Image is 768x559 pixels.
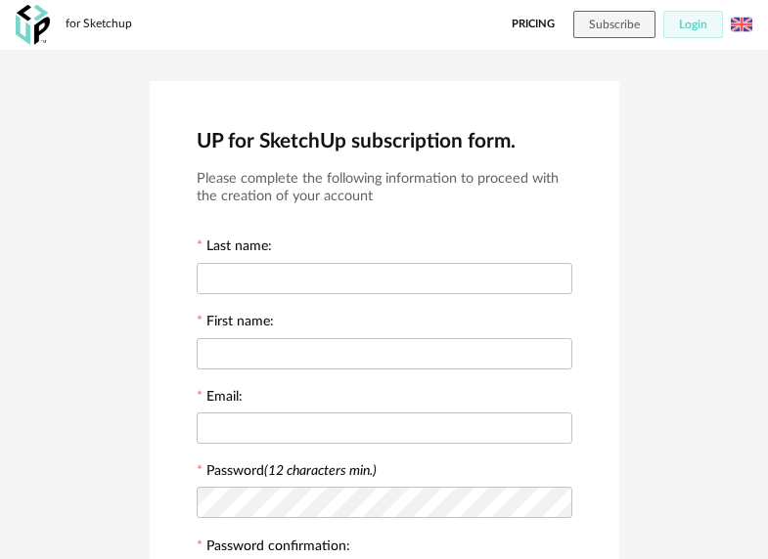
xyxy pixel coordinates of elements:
[197,315,274,332] label: First name:
[66,17,132,32] div: for Sketchup
[197,170,572,206] h3: Please complete the following information to proceed with the creation of your account
[573,11,655,38] button: Subscribe
[589,19,640,30] span: Subscribe
[731,14,752,35] img: us
[679,19,707,30] span: Login
[197,128,572,154] h2: UP for SketchUp subscription form.
[197,390,243,408] label: Email:
[16,5,50,45] img: OXP
[264,464,377,478] i: (12 characters min.)
[197,539,350,557] label: Password confirmation:
[512,11,555,38] a: Pricing
[197,239,272,257] label: Last name:
[663,11,723,38] button: Login
[206,464,377,478] label: Password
